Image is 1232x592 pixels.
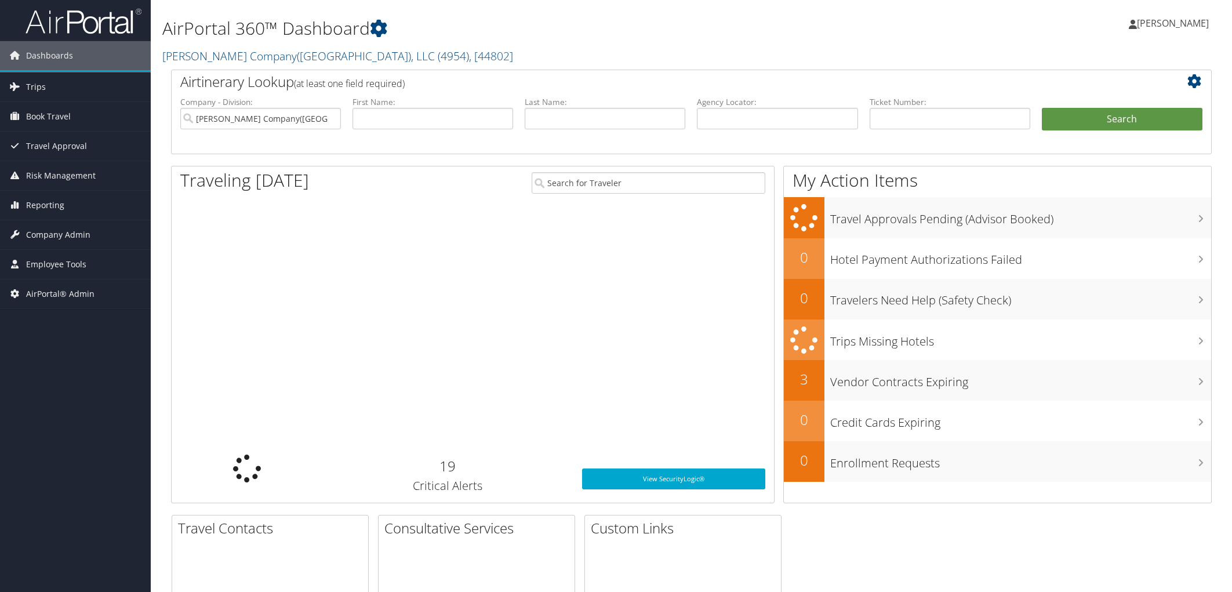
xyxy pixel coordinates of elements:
a: [PERSON_NAME] Company([GEOGRAPHIC_DATA]), LLC [162,48,513,64]
h2: 0 [784,410,824,430]
span: Reporting [26,191,64,220]
span: Dashboards [26,41,73,70]
span: Employee Tools [26,250,86,279]
span: , [ 44802 ] [469,48,513,64]
span: Company Admin [26,220,90,249]
a: View SecurityLogic® [582,468,765,489]
span: ( 4954 ) [438,48,469,64]
h2: 3 [784,369,824,389]
h3: Critical Alerts [331,478,565,494]
h3: Hotel Payment Authorizations Failed [830,246,1211,268]
h2: 0 [784,451,824,470]
input: Search for Traveler [532,172,765,194]
h3: Enrollment Requests [830,449,1211,471]
h2: Consultative Services [384,518,575,538]
span: [PERSON_NAME] [1137,17,1209,30]
a: Trips Missing Hotels [784,319,1211,361]
h2: 0 [784,248,824,267]
span: Book Travel [26,102,71,131]
img: airportal-logo.png [26,8,141,35]
h2: Travel Contacts [178,518,368,538]
h2: 0 [784,288,824,308]
h2: Custom Links [591,518,781,538]
h1: My Action Items [784,168,1211,193]
a: 3Vendor Contracts Expiring [784,360,1211,401]
h2: 19 [331,456,565,476]
span: Travel Approval [26,132,87,161]
label: Ticket Number: [870,96,1030,108]
label: First Name: [352,96,513,108]
h2: Airtinerary Lookup [180,72,1116,92]
label: Agency Locator: [697,96,857,108]
h3: Travelers Need Help (Safety Check) [830,286,1211,308]
a: [PERSON_NAME] [1129,6,1220,41]
h3: Trips Missing Hotels [830,328,1211,350]
a: Travel Approvals Pending (Advisor Booked) [784,197,1211,238]
span: AirPortal® Admin [26,279,95,308]
a: 0Travelers Need Help (Safety Check) [784,279,1211,319]
span: (at least one field required) [294,77,405,90]
span: Trips [26,72,46,101]
label: Last Name: [525,96,685,108]
h1: AirPortal 360™ Dashboard [162,16,868,41]
h3: Credit Cards Expiring [830,409,1211,431]
a: 0Credit Cards Expiring [784,401,1211,441]
h3: Travel Approvals Pending (Advisor Booked) [830,205,1211,227]
label: Company - Division: [180,96,341,108]
button: Search [1042,108,1202,131]
span: Risk Management [26,161,96,190]
a: 0Hotel Payment Authorizations Failed [784,238,1211,279]
a: 0Enrollment Requests [784,441,1211,482]
h1: Traveling [DATE] [180,168,309,193]
h3: Vendor Contracts Expiring [830,368,1211,390]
